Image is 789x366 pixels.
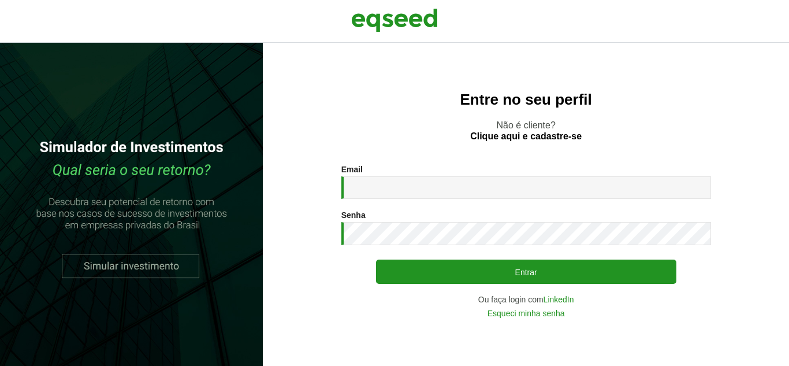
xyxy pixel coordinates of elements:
[341,211,366,219] label: Senha
[286,120,766,142] p: Não é cliente?
[286,91,766,108] h2: Entre no seu perfil
[470,132,582,141] a: Clique aqui e cadastre-se
[376,260,676,284] button: Entrar
[341,165,363,173] label: Email
[351,6,438,35] img: EqSeed Logo
[487,309,565,317] a: Esqueci minha senha
[341,295,711,304] div: Ou faça login com
[544,295,574,304] a: LinkedIn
